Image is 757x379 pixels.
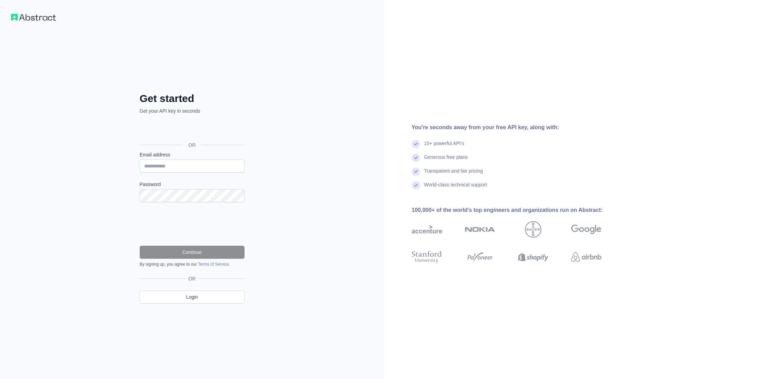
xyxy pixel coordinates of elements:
span: OR [183,142,201,148]
button: Continue [140,246,245,259]
div: Transparent and fair pricing [424,167,483,181]
img: check mark [412,181,420,189]
img: Workflow [11,14,56,21]
img: nokia [465,221,495,238]
div: 15+ powerful API's [424,140,464,154]
div: By signing up, you agree to our . [140,262,245,267]
label: Email address [140,151,245,158]
img: check mark [412,167,420,176]
iframe: reCAPTCHA [140,211,245,237]
img: google [571,221,601,238]
img: airbnb [571,249,601,265]
iframe: ปุ่มลงชื่อเข้าใช้ด้วย Google [136,122,247,137]
div: Generous free plans [424,154,468,167]
a: Login [140,290,245,304]
h2: Get started [140,92,245,105]
img: stanford university [412,249,442,265]
div: You're seconds away from your free API key, along with: [412,123,624,132]
span: OR [186,275,198,282]
div: 100,000+ of the world's top engineers and organizations run on Abstract: [412,206,624,214]
a: Terms of Service [198,262,229,267]
img: check mark [412,140,420,148]
label: Password [140,181,245,188]
div: World-class technical support [424,181,487,195]
img: shopify [518,249,548,265]
p: Get your API key in seconds [140,107,245,114]
img: check mark [412,154,420,162]
img: bayer [525,221,541,238]
img: payoneer [465,249,495,265]
img: accenture [412,221,442,238]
